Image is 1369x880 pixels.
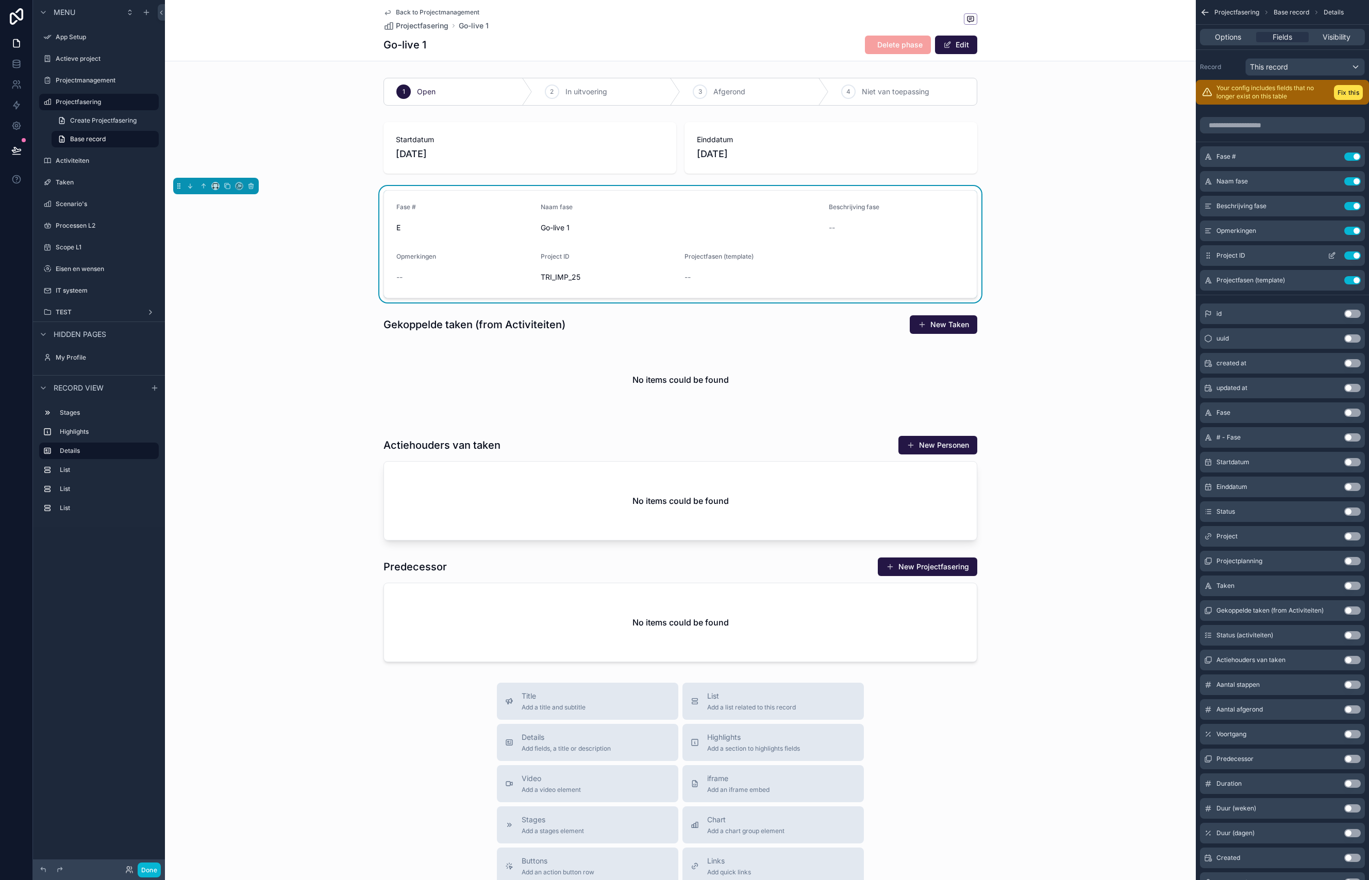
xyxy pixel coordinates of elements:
[541,203,573,211] span: Naam fase
[707,773,770,784] span: iframe
[1250,62,1288,72] span: This record
[829,203,879,211] span: Beschrijving fase
[60,409,155,417] label: Stages
[33,400,165,527] div: scrollable content
[459,21,489,31] a: Go-live 1
[54,7,75,18] span: Menu
[1216,755,1254,763] span: Predecessor
[1273,32,1292,42] span: Fields
[56,55,157,63] label: Actieve project
[522,815,584,825] span: Stages
[39,196,159,212] a: Scenario's
[56,353,157,362] label: My Profile
[522,773,581,784] span: Video
[56,33,157,41] label: App Setup
[1214,8,1259,16] span: Projectfasering
[522,744,611,753] span: Add fields, a title or description
[60,466,155,474] label: List
[522,868,594,876] span: Add an action button row
[39,72,159,89] a: Projectmanagement
[1216,780,1242,788] span: Duration
[56,76,157,84] label: Projectmanagement
[1216,483,1247,491] span: Einddatum
[522,856,594,866] span: Buttons
[1216,84,1330,100] p: Your config includes fields that no longer exist on this table
[1216,656,1285,664] span: Actiehouders van taken
[52,131,159,147] a: Base record
[39,304,159,320] a: TEST
[1216,582,1234,590] span: Taken
[383,21,448,31] a: Projectfasering
[522,691,586,701] span: Title
[39,174,159,191] a: Taken
[56,222,157,230] label: Processen L2
[60,485,155,493] label: List
[541,252,570,260] span: Project ID
[56,243,157,251] label: Scope L1
[541,272,677,282] span: TRI_IMP_25
[707,786,770,794] span: Add an iframe embed
[396,272,403,282] span: --
[1216,153,1236,161] span: Fase #
[1216,631,1273,639] span: Status (activiteiten)
[1200,63,1241,71] label: Record
[707,815,784,825] span: Chart
[1324,8,1344,16] span: Details
[1216,804,1256,813] span: Duur (weken)
[682,683,864,720] button: ListAdd a list related to this record
[1216,227,1256,235] span: Opmerkingen
[39,349,159,366] a: My Profile
[497,724,678,761] button: DetailsAdd fields, a title or description
[497,683,678,720] button: TitleAdd a title and subtitle
[39,239,159,256] a: Scope L1
[1334,85,1363,100] button: Fix this
[39,217,159,234] a: Processen L2
[707,703,796,712] span: Add a list related to this record
[56,308,142,316] label: TEST
[707,856,751,866] span: Links
[60,428,155,436] label: Highlights
[56,286,157,295] label: IT systeem
[707,868,751,876] span: Add quick links
[1216,557,1262,565] span: Projectplanning
[682,765,864,802] button: iframeAdd an iframe embed
[1216,384,1247,392] span: updated at
[1245,58,1365,76] button: This record
[1216,251,1245,260] span: Project ID
[682,806,864,843] button: ChartAdd a chart group element
[935,36,977,54] button: Edit
[1216,705,1263,714] span: Aantal afgerond
[396,223,532,233] span: E
[522,703,586,712] span: Add a title and subtitle
[52,112,159,129] a: Create Projectfasering
[138,862,161,877] button: Done
[1274,8,1309,16] span: Base record
[1216,458,1249,466] span: Startdatum
[56,178,157,187] label: Taken
[522,732,611,742] span: Details
[396,252,436,260] span: Opmerkingen
[1216,310,1222,318] span: id
[1216,507,1235,516] span: Status
[1216,409,1230,417] span: Fase
[56,157,157,165] label: Activiteiten
[396,203,416,211] span: Fase #
[54,383,104,393] span: Record view
[684,272,691,282] span: --
[497,806,678,843] button: StagesAdd a stages element
[60,447,151,455] label: Details
[829,223,835,233] span: --
[682,724,864,761] button: HighlightsAdd a section to highlights fields
[56,265,157,273] label: Eisen en wensen
[1216,829,1255,837] span: Duur (dagen)
[60,504,155,512] label: List
[39,261,159,277] a: Eisen en wensen
[522,827,584,835] span: Add a stages element
[1216,854,1240,862] span: Created
[1216,334,1229,343] span: uuid
[1216,177,1248,185] span: Naam fase
[1215,32,1241,42] span: Options
[1323,32,1350,42] span: Visibility
[1216,606,1324,615] span: Gekoppelde taken (from Activiteiten)
[497,765,678,802] button: VideoAdd a video element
